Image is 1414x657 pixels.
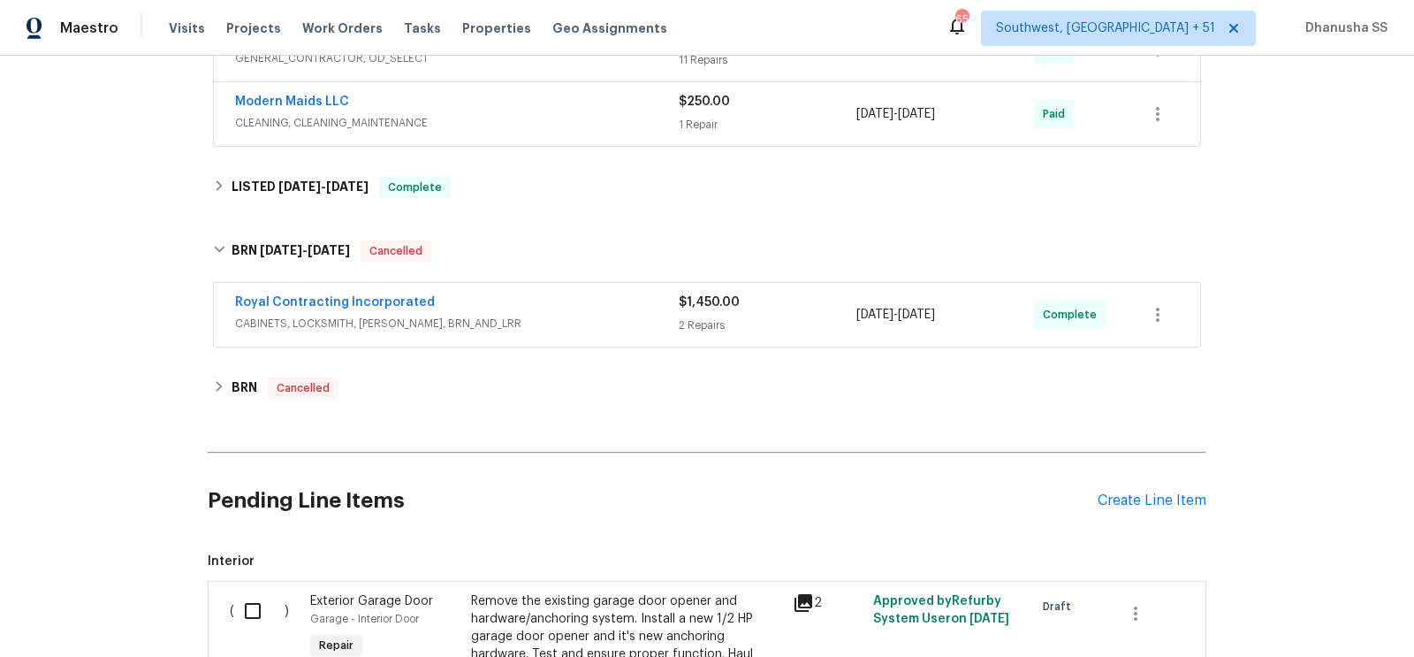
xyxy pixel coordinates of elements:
div: BRN Cancelled [208,367,1206,409]
h6: BRN [232,241,350,262]
span: Cancelled [362,242,430,260]
span: Properties [462,19,531,37]
span: $250.00 [679,95,730,108]
span: CABINETS, LOCKSMITH, [PERSON_NAME], BRN_AND_LRR [235,315,679,332]
span: Cancelled [270,379,337,397]
span: Projects [226,19,281,37]
span: [DATE] [898,108,935,120]
span: - [260,244,350,256]
span: Draft [1043,598,1078,615]
span: [DATE] [969,613,1009,625]
span: Geo Assignments [552,19,667,37]
div: 1 Repair [679,116,856,134]
span: [DATE] [856,108,893,120]
span: Interior [208,553,1206,570]
span: CLEANING, CLEANING_MAINTENANCE [235,114,679,132]
span: Exterior Garage Door [310,595,433,607]
span: [DATE] [326,180,369,193]
span: Maestro [60,19,118,37]
span: Work Orders [302,19,383,37]
span: [DATE] [260,244,302,256]
div: Create Line Item [1098,493,1206,509]
div: BRN [DATE]-[DATE]Cancelled [208,223,1206,279]
span: Garage - Interior Door [310,614,419,624]
a: Royal Contracting Incorporated [235,296,435,309]
div: 656 [955,11,968,28]
span: GENERAL_CONTRACTOR, OD_SELECT [235,50,679,67]
h6: LISTED [232,177,369,198]
h6: BRN [232,378,257,399]
span: $1,450.00 [679,296,740,309]
div: LISTED [DATE]-[DATE]Complete [208,166,1206,209]
span: - [856,306,935,324]
a: Modern Maids LLC [235,95,349,108]
div: 2 Repairs [679,317,856,334]
div: 11 Repairs [679,51,856,69]
h2: Pending Line Items [208,460,1098,542]
span: [DATE] [898,309,935,321]
span: Southwest, [GEOGRAPHIC_DATA] + 51 [996,19,1215,37]
span: Repair [312,637,361,654]
span: - [856,105,935,123]
div: 2 [793,592,863,614]
span: [DATE] [856,309,893,321]
span: Approved by Refurby System User on [873,595,1009,625]
span: Complete [381,179,449,196]
span: [DATE] [278,180,321,193]
span: [DATE] [308,244,350,256]
span: Complete [1043,306,1104,324]
span: Paid [1043,105,1072,123]
span: Dhanusha SS [1298,19,1387,37]
span: Visits [169,19,205,37]
span: Tasks [404,22,441,34]
span: - [278,180,369,193]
